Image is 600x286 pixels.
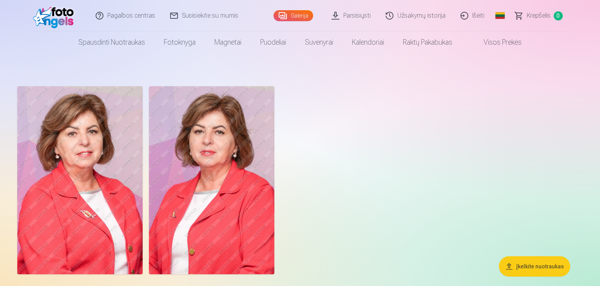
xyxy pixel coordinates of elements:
[462,31,531,53] a: Visos prekės
[554,11,563,20] span: 0
[295,31,343,53] a: Suvenyrai
[69,31,154,53] a: Spausdinti nuotraukas
[205,31,251,53] a: Magnetai
[527,11,551,20] span: Krepšelis
[393,31,462,53] a: Raktų pakabukas
[274,10,313,21] a: Galerija
[33,3,78,28] img: /fa2
[154,31,205,53] a: Fotoknyga
[499,256,570,277] button: Įkelkite nuotraukas
[251,31,295,53] a: Puodeliai
[343,31,393,53] a: Kalendoriai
